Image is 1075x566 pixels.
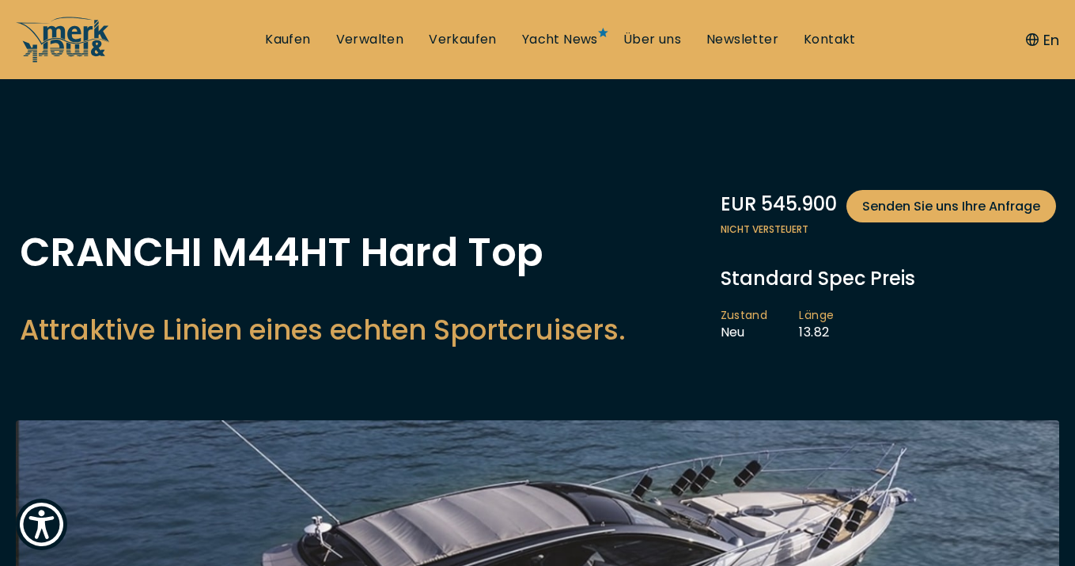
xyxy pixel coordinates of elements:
[862,196,1040,216] span: Senden Sie uns Ihre Anfrage
[799,308,834,324] span: Länge
[721,190,1056,222] div: EUR 545.900
[799,308,865,341] li: 13.82
[16,499,67,550] button: Show Accessibility Preferences
[721,308,768,324] span: Zustand
[20,310,626,349] h2: Attraktive Linien eines echten Sportcruisers.
[721,265,915,291] span: Standard Spec Preis
[522,31,598,48] a: Yacht News
[721,222,1056,237] span: Nicht versteuert
[623,31,681,48] a: Über uns
[336,31,404,48] a: Verwalten
[429,31,497,48] a: Verkaufen
[1026,29,1059,51] button: En
[20,233,626,272] h1: CRANCHI M44HT Hard Top
[265,31,310,48] a: Kaufen
[706,31,778,48] a: Newsletter
[721,308,800,341] li: Neu
[804,31,856,48] a: Kontakt
[846,190,1056,222] a: Senden Sie uns Ihre Anfrage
